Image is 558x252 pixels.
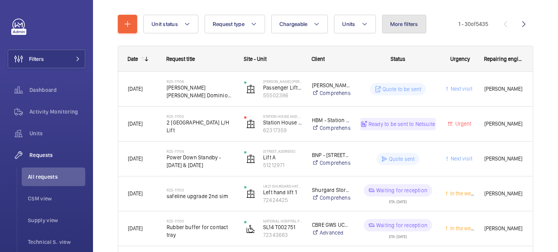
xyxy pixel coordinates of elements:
span: Request title [166,56,195,62]
a: Advanced [312,229,350,236]
p: 55502386 [263,91,302,99]
button: More filters [382,15,426,33]
span: of [471,21,476,27]
img: elevator.svg [246,85,255,94]
span: Request type [213,21,245,27]
p: [PERSON_NAME] [PERSON_NAME] [312,81,350,89]
span: [PERSON_NAME] [PERSON_NAME] Dominion - SAFed 4.2 [167,84,234,99]
h2: R25-11104 [167,149,234,154]
p: Lift A [263,154,302,161]
span: Urgency [450,56,470,62]
div: ETA: [DATE] [389,197,407,204]
span: Units [342,21,355,27]
p: [STREET_ADDRESS] [263,149,302,154]
span: Activity Monitoring [29,108,85,116]
button: Filters [8,50,85,68]
span: [DATE] [128,190,143,197]
span: [PERSON_NAME] [484,119,523,128]
span: [DATE] [128,225,143,231]
span: 2 [GEOGRAPHIC_DATA] L/H Lift [167,119,234,134]
h2: R25-11106 [167,79,234,84]
span: [DATE] [128,86,143,92]
a: Comprehensive [312,89,350,97]
h2: R25-11103 [167,188,234,192]
button: Units [334,15,375,33]
a: Comprehensive [312,124,350,132]
button: Chargeable [271,15,328,33]
p: HBM - Station House & Tinderbox [312,116,350,124]
span: Chargeable [279,21,308,27]
p: 51212971 [263,161,302,169]
p: BNP - [STREET_ADDRESS] [312,151,350,159]
p: Passenger Lift - Dominion [263,84,302,91]
p: 72424425 [263,196,302,204]
span: Power Down Standby - [DATE] & [DATE] [167,154,234,169]
img: platform_lift.svg [246,224,255,233]
span: Units [29,129,85,137]
p: Waiting for reception [376,186,427,194]
span: Filters [29,55,44,63]
a: Comprehensive [312,159,350,167]
span: Unit status [152,21,178,27]
span: safeline upgrade 2nd sim [167,192,234,200]
p: CBRE GWS UCLH [312,221,350,229]
span: In the week [449,190,476,197]
p: Station House and Tinderbox [263,114,302,119]
span: Supply view [28,216,85,224]
span: All requests [28,173,85,181]
span: [PERSON_NAME] [484,154,523,163]
p: SL14 T002751 [263,223,302,231]
span: Repairing engineer [484,56,524,62]
button: Unit status [143,15,198,33]
span: Requests [29,151,85,159]
p: Quote sent [389,155,415,163]
span: Site - Unit [244,56,267,62]
span: 1 - 30 5435 [458,21,488,27]
span: [PERSON_NAME] [484,189,523,198]
span: Client [312,56,325,62]
img: elevator.svg [246,154,255,164]
span: Rubber buffer for contact tray [167,223,234,239]
span: Next visit [449,155,472,162]
p: National Hospital for Neurology and Neurosurgery [263,219,302,223]
p: [PERSON_NAME] [PERSON_NAME], [GEOGRAPHIC_DATA] [263,79,302,84]
span: More filters [390,21,418,27]
p: Waiting for reception [376,221,427,229]
span: Next visit [449,86,472,92]
span: [PERSON_NAME] [484,85,523,93]
img: elevator.svg [246,119,255,129]
img: elevator.svg [246,189,255,198]
div: Date [127,56,138,62]
span: CSM view [28,195,85,202]
p: UK21 Shurgard Hatch End [263,184,302,188]
h2: R25-11100 [167,219,234,223]
span: Dashboard [29,86,85,94]
span: Status [391,56,405,62]
p: Left hand lift 1 [263,188,302,196]
button: Request type [205,15,265,33]
p: 72343683 [263,231,302,239]
span: [DATE] [128,121,143,127]
span: Urgent [454,121,471,127]
p: 62317359 [263,126,302,134]
span: In the week [449,225,476,231]
p: Shurgard Storage [312,186,350,194]
p: Ready to be sent to Netsuite [369,120,435,128]
a: Comprehensive [312,194,350,202]
span: Technical S. view [28,238,85,246]
p: Quote to be sent [382,85,422,93]
span: [PERSON_NAME] [484,224,523,233]
span: [DATE] [128,155,143,162]
div: ETA: [DATE] [389,231,407,238]
p: Station House Left Hand Lift [263,119,302,126]
h2: R25-11105 [167,114,234,119]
